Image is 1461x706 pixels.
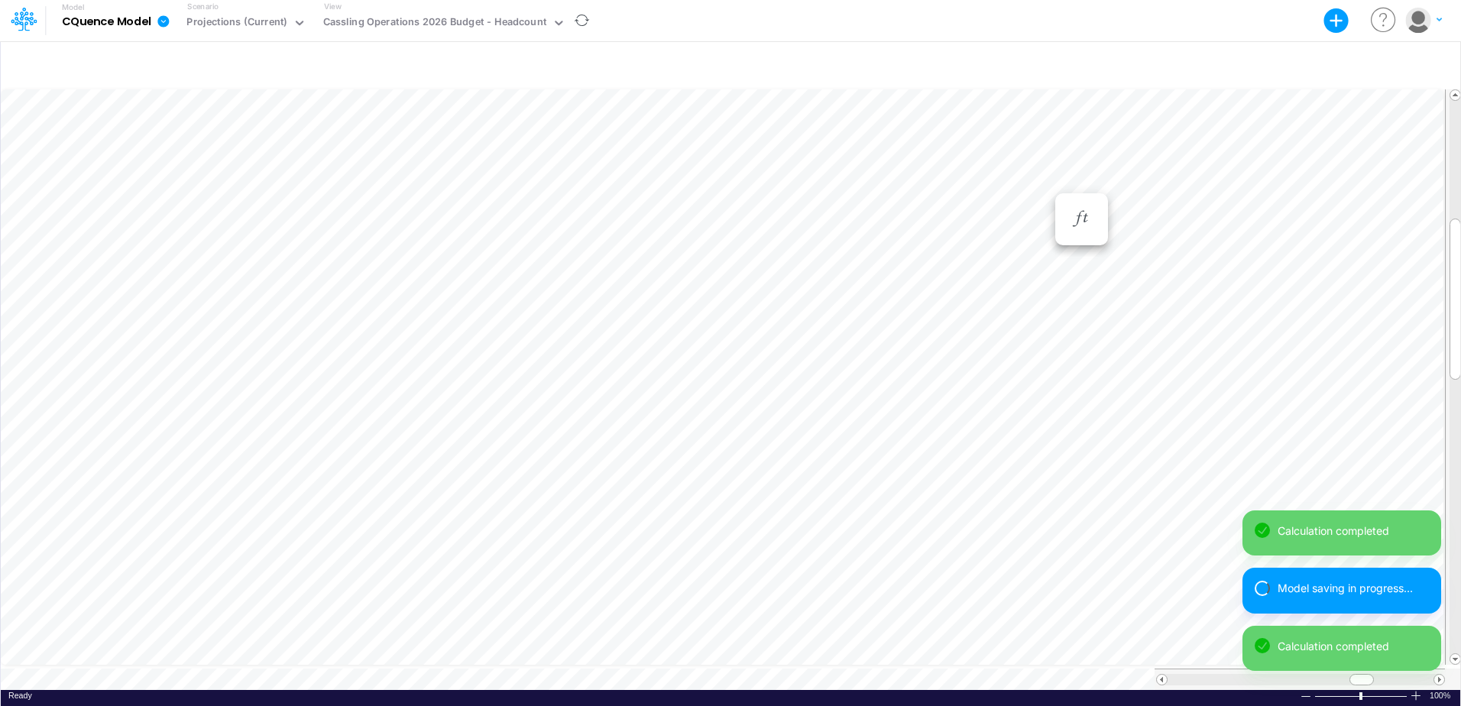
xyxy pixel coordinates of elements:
[8,690,32,701] div: In Ready mode
[1278,580,1429,596] div: Model saving in progress...
[1314,690,1410,701] div: Zoom
[186,15,287,32] div: Projections (Current)
[1300,691,1312,702] div: Zoom Out
[1430,690,1453,701] div: Zoom level
[1278,638,1429,654] div: Calculation completed
[62,3,85,12] label: Model
[323,15,547,32] div: Cassling Operations 2026 Budget - Headcount
[1359,692,1362,700] div: Zoom
[324,1,342,12] label: View
[1430,690,1453,701] span: 100%
[1278,523,1429,539] div: Calculation completed
[1410,690,1422,701] div: Zoom In
[62,15,151,29] b: CQuence Model
[8,691,32,700] span: Ready
[187,1,219,12] label: Scenario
